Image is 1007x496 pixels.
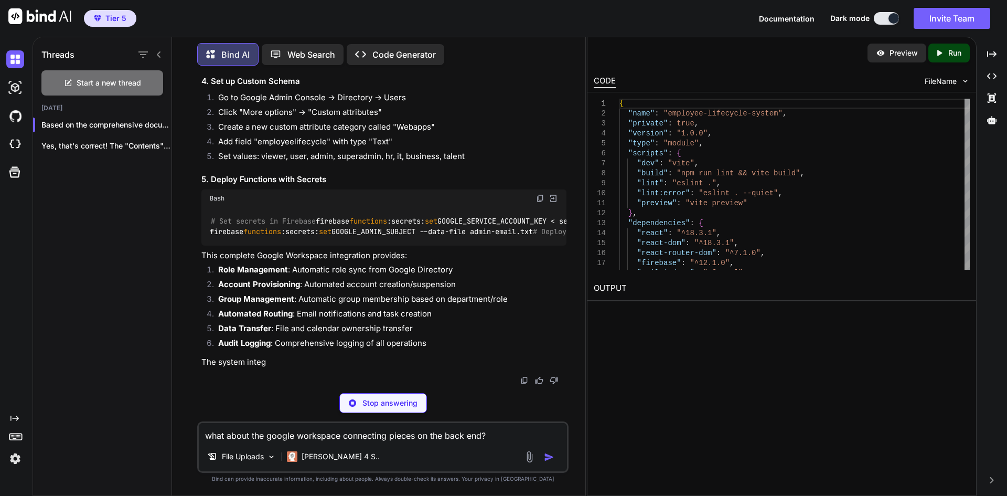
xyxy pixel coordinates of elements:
img: Open in Browser [549,194,558,203]
img: preview [876,48,885,58]
strong: Automated Routing [218,309,293,319]
span: "dev" [637,159,659,167]
span: functions [349,216,387,226]
img: attachment [523,451,535,463]
strong: Role Management [218,265,288,275]
code: firebase :secrets: GOOGLE_SERVICE_ACCOUNT_KEY < service-account-key.json firebase :secrets: GOOGL... [210,216,739,237]
span: "type" [628,139,654,147]
li: : Automated account creation/suspension [210,279,566,293]
span: "module" [663,139,699,147]
div: 5 [594,139,606,149]
div: 17 [594,258,606,268]
p: Run [948,48,961,58]
li: : Automatic group membership based on department/role [210,293,566,308]
span: , [778,189,782,197]
h2: [DATE] [33,104,172,112]
p: Stop answering [362,398,417,408]
h3: 5. Deploy Functions with Secrets [201,174,566,186]
img: githubDark [6,107,24,125]
span: "preview" [637,199,677,207]
span: { [619,99,624,108]
span: , [800,169,804,177]
span: , [694,159,699,167]
li: : File and calendar ownership transfer [210,323,566,337]
span: "name" [628,109,654,118]
div: 18 [594,268,606,278]
span: "private" [628,119,668,128]
span: # Set secrets in Firebase [211,216,316,226]
span: "eslint . --quiet" [699,189,778,197]
span: "lint" [637,179,663,187]
span: "eslint ." [672,179,716,187]
span: : [677,199,681,207]
li: Create a new custom attribute category called "Webapps" [210,121,566,136]
span: : [668,169,672,177]
li: : Email notifications and task creation [210,308,566,323]
div: 15 [594,238,606,248]
span: "scripts" [628,149,668,157]
span: "^[DATE]" [703,269,743,277]
img: settings [6,450,24,468]
span: : [690,219,694,227]
p: Based on the comprehensive documentation... [41,120,172,130]
p: Bind can provide inaccurate information, including about people. Always double-check its answers.... [197,475,569,483]
span: Dark mode [830,13,870,24]
span: : [663,179,668,187]
span: { [699,219,703,227]
li: Add field "employeelifecycle" with type "Text" [210,136,566,151]
div: 8 [594,168,606,178]
span: : [668,129,672,138]
p: File Uploads [222,451,264,462]
span: "firebase" [637,259,681,267]
span: "react" [637,229,668,237]
span: "^7.1.0" [725,249,760,257]
div: 14 [594,228,606,238]
div: 4 [594,129,606,139]
div: 6 [594,149,606,159]
div: 1 [594,99,606,109]
span: "^18.3.1" [694,239,734,247]
button: Invite Team [914,8,990,29]
p: Bind AI [221,48,250,61]
p: Code Generator [372,48,436,61]
img: copy [536,194,544,203]
img: dislike [550,376,558,385]
span: : [716,249,720,257]
img: darkChat [6,50,24,68]
div: 2 [594,109,606,119]
li: Click "More options" → "Custom attributes" [210,107,566,121]
img: Claude 4 Sonnet [287,451,297,462]
span: "employee-lifecycle-system" [663,109,783,118]
img: copy [520,376,529,385]
li: Set values: viewer, user, admin, superadmin, hr, it, business, talent [210,151,566,165]
span: Documentation [759,14,815,23]
span: , [633,209,637,217]
span: , [716,179,721,187]
img: Pick Models [267,452,276,461]
span: , [716,229,721,237]
span: : [655,109,659,118]
span: : [655,139,659,147]
span: : [681,259,685,267]
span: : [659,159,663,167]
img: icon [544,452,554,462]
span: , [694,119,699,128]
span: "react-dom" [637,239,685,247]
img: like [535,376,543,385]
span: , [743,269,747,277]
span: FileName [925,76,957,87]
span: Tier 5 [105,13,126,24]
h1: Threads [41,48,74,61]
span: "tailwindcss" [637,269,694,277]
span: set [425,216,437,226]
p: This complete Google Workspace integration provides: [201,250,566,262]
div: 12 [594,208,606,218]
h2: OUTPUT [587,276,976,301]
span: "^18.3.1" [677,229,716,237]
strong: Group Management [218,294,294,304]
img: chevron down [961,77,970,86]
strong: Data Transfer [218,323,271,333]
span: set [319,227,331,237]
img: Bind AI [8,8,71,24]
div: 9 [594,178,606,188]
